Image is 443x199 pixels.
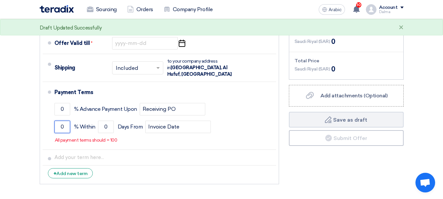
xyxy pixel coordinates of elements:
button: Arabic [319,4,345,15]
input: payment-term-1 [54,103,70,115]
img: profile_test.png [366,4,376,15]
input: payment-term-2 [145,121,211,133]
font: Days From [118,124,143,130]
font: Total Price [294,58,320,64]
a: Orders [122,2,158,17]
font: All payment terms should = 100 [55,137,117,143]
font: + [53,170,57,177]
font: % Within [74,124,95,130]
div: Open chat [415,173,435,192]
input: payment-term-2 [140,103,205,115]
font: Add new term [56,171,87,176]
a: Sourcing [82,2,122,17]
input: payment-term-2 [54,121,70,133]
font: to your company address in [167,58,218,70]
font: 0 [331,38,335,46]
font: Arabic [329,7,342,12]
input: Add your term here... [54,151,273,164]
font: Submit Offer [333,135,367,141]
font: 0 [331,65,335,73]
img: Teradix logo [40,5,74,13]
font: Add attachments (Optional) [320,92,388,99]
font: Sourcing [96,6,117,12]
input: yyyy-mm-dd [112,37,178,50]
font: Shipping [54,65,75,71]
font: Account [379,5,398,10]
font: Save as draft [333,116,367,123]
font: Saudi Riyal (SAR) [294,66,330,72]
font: Orders [136,6,153,12]
font: [GEOGRAPHIC_DATA], Al Hufuf, [GEOGRAPHIC_DATA] [167,65,232,77]
input: payment-term-2 [98,121,114,133]
font: Payment Terms [54,89,93,95]
button: Save as draft [289,112,404,128]
font: Dalma [379,10,391,14]
font: Saudi Riyal (SAR) [294,39,330,44]
font: Offer Valid till [54,40,90,46]
font: 10 [356,3,361,7]
font: % Advance Payment Upon [74,106,137,112]
font: Taxes [294,30,308,36]
button: Submit Offer [289,130,404,146]
font: Company Profile [173,6,213,12]
font: × [399,22,404,33]
font: Draft Updated Successfully [40,25,102,31]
